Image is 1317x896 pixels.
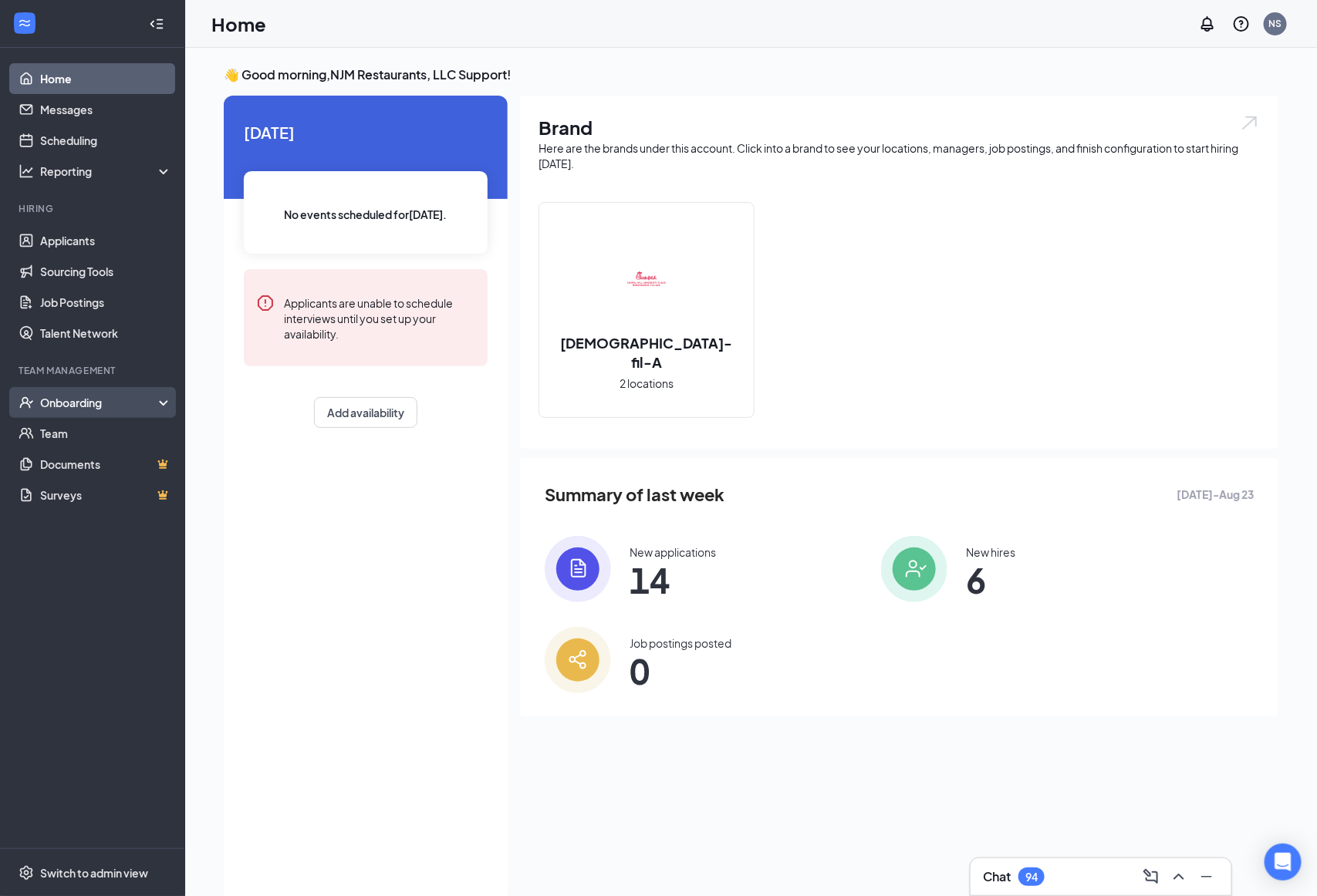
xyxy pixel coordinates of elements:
[539,140,1260,171] div: Here are the brands under this account. Click into a brand to see your locations, managers, job p...
[1240,114,1260,132] img: open.6027fd2a22e1237b5b06.svg
[1232,15,1251,33] svg: QuestionInfo
[40,449,172,480] a: DocumentsCrown
[1269,17,1282,30] div: NS
[19,865,34,881] svg: Settings
[1170,867,1188,886] svg: ChevronUp
[545,481,724,508] span: Summary of last week
[881,536,947,602] img: icon
[40,865,148,881] div: Switch to admin view
[1197,867,1216,886] svg: Minimize
[983,868,1011,885] h3: Chat
[630,635,731,651] div: Job postings posted
[284,294,475,342] div: Applicants are unable to schedule interviews until you set up your availability.
[40,418,172,449] a: Team
[545,536,611,602] img: icon
[630,657,731,685] span: 0
[630,566,716,594] span: 14
[1194,864,1219,889] button: Minimize
[1265,844,1302,881] div: Open Intercom Messenger
[1198,15,1217,33] svg: Notifications
[40,287,172,318] a: Job Postings
[539,333,754,372] h2: [DEMOGRAPHIC_DATA]-fil-A
[620,375,674,392] span: 2 locations
[1025,871,1038,884] div: 94
[19,202,169,215] div: Hiring
[40,318,172,349] a: Talent Network
[19,163,34,179] svg: Analysis
[19,364,169,377] div: Team Management
[966,566,1015,594] span: 6
[256,294,275,312] svg: Error
[40,480,172,510] a: SurveysCrown
[539,114,1260,140] h1: Brand
[40,63,172,94] a: Home
[1167,864,1191,889] button: ChevronUp
[40,225,172,256] a: Applicants
[966,544,1015,560] div: New hires
[40,163,173,179] div: Reporting
[244,120,488,144] span: [DATE]
[40,256,172,287] a: Sourcing Tools
[224,66,1278,83] h3: 👋 Good morning, NJM Restaurants, LLC Support !
[597,228,696,327] img: Chick-fil-A
[149,16,164,32] svg: Collapse
[545,627,611,693] img: icon
[40,125,172,156] a: Scheduling
[211,11,266,37] h1: Home
[19,395,34,410] svg: UserCheck
[40,94,172,125] a: Messages
[17,15,32,31] svg: WorkstreamLogo
[1142,867,1160,886] svg: ComposeMessage
[1139,864,1163,889] button: ComposeMessage
[630,544,716,560] div: New applications
[314,397,417,428] button: Add availability
[1177,486,1254,503] span: [DATE] - Aug 23
[285,206,447,223] span: No events scheduled for [DATE] .
[40,395,159,410] div: Onboarding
